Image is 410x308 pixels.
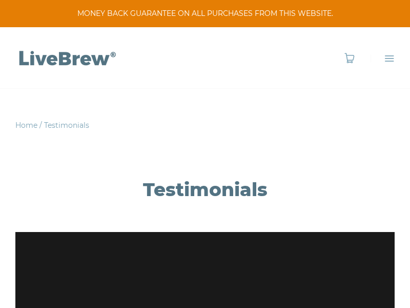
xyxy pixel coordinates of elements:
[15,49,118,67] img: LiveBrew
[371,53,395,64] a: Menu
[46,178,364,201] h1: Testimonials
[15,8,395,19] span: MONEY BACK GUARANTEE ON ALL PURCHASES FROM THIS WEBSITE.
[39,121,42,130] span: /
[44,121,89,130] span: Testimonials
[15,121,37,130] a: Home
